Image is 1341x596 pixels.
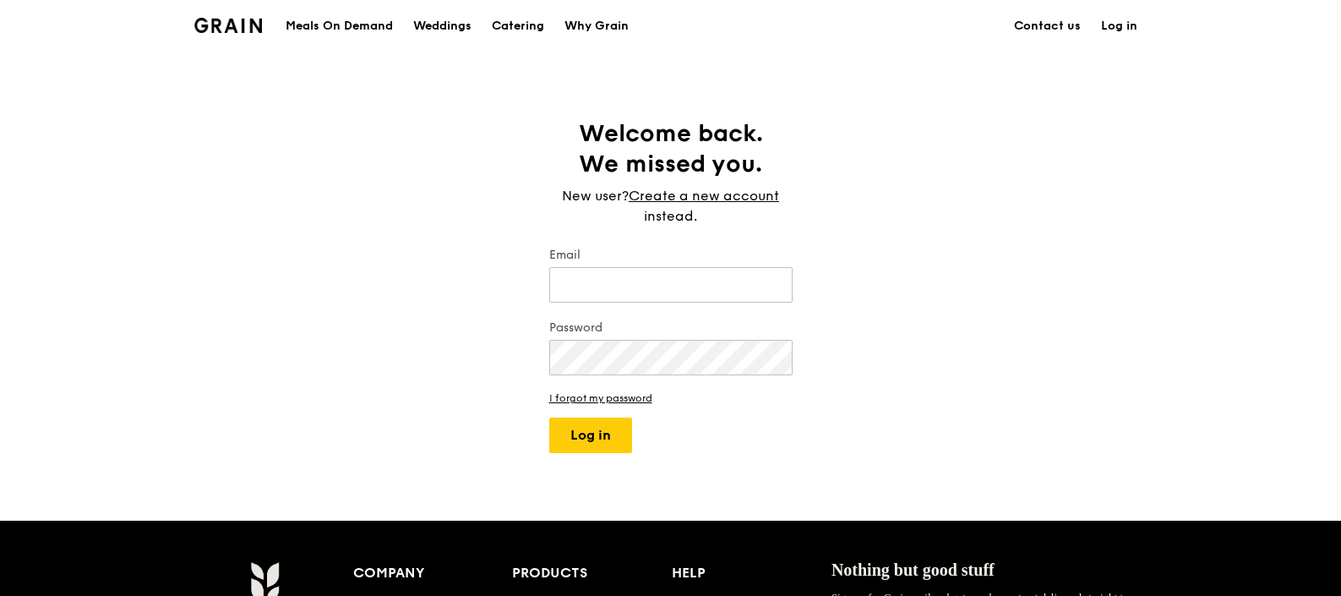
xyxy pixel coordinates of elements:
[492,1,544,52] div: Catering
[549,392,793,404] a: I forgot my password
[554,1,639,52] a: Why Grain
[562,188,629,204] span: New user?
[482,1,554,52] a: Catering
[549,118,793,179] h1: Welcome back. We missed you.
[1091,1,1147,52] a: Log in
[831,560,995,579] span: Nothing but good stuff
[194,18,263,33] img: Grain
[403,1,482,52] a: Weddings
[644,208,697,224] span: instead.
[564,1,629,52] div: Why Grain
[512,561,672,585] div: Products
[549,418,632,453] button: Log in
[286,1,393,52] div: Meals On Demand
[413,1,472,52] div: Weddings
[1004,1,1091,52] a: Contact us
[672,561,831,585] div: Help
[549,247,793,264] label: Email
[549,320,793,336] label: Password
[629,186,779,206] a: Create a new account
[353,561,513,585] div: Company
